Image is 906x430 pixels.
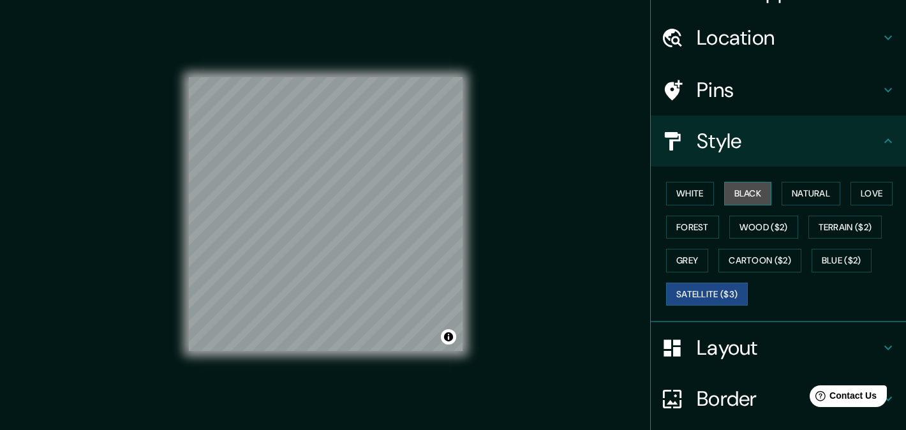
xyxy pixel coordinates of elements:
button: Forest [666,216,719,239]
button: Cartoon ($2) [718,249,801,272]
div: Pins [651,64,906,115]
button: Wood ($2) [729,216,798,239]
button: White [666,182,714,205]
button: Love [850,182,893,205]
div: Style [651,115,906,167]
button: Terrain ($2) [808,216,882,239]
h4: Pins [697,77,880,103]
div: Layout [651,322,906,373]
iframe: Help widget launcher [792,380,892,416]
h4: Layout [697,335,880,360]
button: Black [724,182,772,205]
button: Toggle attribution [441,329,456,345]
button: Satellite ($3) [666,283,748,306]
canvas: Map [189,77,463,351]
button: Grey [666,249,708,272]
button: Natural [782,182,840,205]
h4: Location [697,25,880,50]
div: Border [651,373,906,424]
button: Blue ($2) [812,249,872,272]
div: Location [651,12,906,63]
h4: Border [697,386,880,411]
h4: Style [697,128,880,154]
